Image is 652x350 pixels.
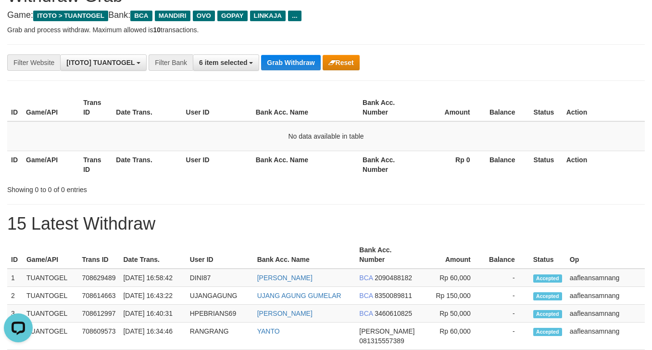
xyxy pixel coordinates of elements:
[375,310,412,317] span: Copy 3460610825 to clipboard
[485,269,529,287] td: -
[23,305,78,323] td: TUANTOGEL
[566,269,645,287] td: aafleansamnang
[375,274,412,282] span: Copy 2090488182 to clipboard
[186,269,253,287] td: DINI87
[533,310,562,318] span: Accepted
[7,11,645,20] h4: Game: Bank:
[563,151,645,178] th: Action
[78,305,119,323] td: 708612997
[182,94,252,121] th: User ID
[257,327,280,335] a: YANTO
[566,305,645,323] td: aafleansamnang
[7,287,23,305] td: 2
[7,54,60,71] div: Filter Website
[419,287,485,305] td: Rp 150,000
[7,151,22,178] th: ID
[186,323,253,350] td: RANGRANG
[566,287,645,305] td: aafleansamnang
[23,269,78,287] td: TUANTOGEL
[419,323,485,350] td: Rp 60,000
[419,241,485,269] th: Amount
[566,323,645,350] td: aafleansamnang
[7,25,645,35] p: Grab and process withdraw. Maximum allowed is transactions.
[359,151,416,178] th: Bank Acc. Number
[23,323,78,350] td: TUANTOGEL
[419,269,485,287] td: Rp 60,000
[484,151,529,178] th: Balance
[485,323,529,350] td: -
[119,269,186,287] td: [DATE] 16:58:42
[186,287,253,305] td: UJANGAGUNG
[7,121,645,151] td: No data available in table
[530,151,563,178] th: Status
[563,94,645,121] th: Action
[112,151,182,178] th: Date Trans.
[257,274,313,282] a: [PERSON_NAME]
[252,151,359,178] th: Bank Acc. Name
[7,269,23,287] td: 1
[186,305,253,323] td: HPEBRIANS69
[112,94,182,121] th: Date Trans.
[155,11,190,21] span: MANDIRI
[119,287,186,305] td: [DATE] 16:43:22
[533,292,562,300] span: Accepted
[7,305,23,323] td: 3
[252,94,359,121] th: Bank Acc. Name
[359,292,373,299] span: BCA
[217,11,248,21] span: GOPAY
[257,310,313,317] a: [PERSON_NAME]
[485,241,529,269] th: Balance
[186,241,253,269] th: User ID
[566,241,645,269] th: Op
[375,292,412,299] span: Copy 8350089811 to clipboard
[193,54,259,71] button: 6 item selected
[7,94,22,121] th: ID
[153,26,161,34] strong: 10
[359,310,373,317] span: BCA
[484,94,529,121] th: Balance
[7,214,645,233] h1: 15 Latest Withdraw
[419,305,485,323] td: Rp 50,000
[33,11,108,21] span: ITOTO > TUANTOGEL
[485,287,529,305] td: -
[529,241,566,269] th: Status
[416,151,484,178] th: Rp 0
[530,94,563,121] th: Status
[78,287,119,305] td: 708614663
[60,54,147,71] button: [ITOTO] TUANTOGEL
[119,323,186,350] td: [DATE] 16:34:46
[257,292,341,299] a: UJANG AGUNG GUMELAR
[359,337,404,345] span: Copy 081315557389 to clipboard
[359,274,373,282] span: BCA
[359,94,416,121] th: Bank Acc. Number
[182,151,252,178] th: User ID
[253,241,356,269] th: Bank Acc. Name
[149,54,193,71] div: Filter Bank
[193,11,215,21] span: OVO
[199,59,247,66] span: 6 item selected
[78,269,119,287] td: 708629489
[119,305,186,323] td: [DATE] 16:40:31
[485,305,529,323] td: -
[323,55,360,70] button: Reset
[22,94,79,121] th: Game/API
[288,11,301,21] span: ...
[7,241,23,269] th: ID
[4,4,33,33] button: Open LiveChat chat widget
[79,151,112,178] th: Trans ID
[416,94,484,121] th: Amount
[23,287,78,305] td: TUANTOGEL
[22,151,79,178] th: Game/API
[359,327,414,335] span: [PERSON_NAME]
[23,241,78,269] th: Game/API
[261,55,320,70] button: Grab Withdraw
[119,241,186,269] th: Date Trans.
[533,328,562,336] span: Accepted
[355,241,419,269] th: Bank Acc. Number
[79,94,112,121] th: Trans ID
[66,59,135,66] span: [ITOTO] TUANTOGEL
[7,181,264,194] div: Showing 0 to 0 of 0 entries
[250,11,286,21] span: LINKAJA
[533,274,562,283] span: Accepted
[78,241,119,269] th: Trans ID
